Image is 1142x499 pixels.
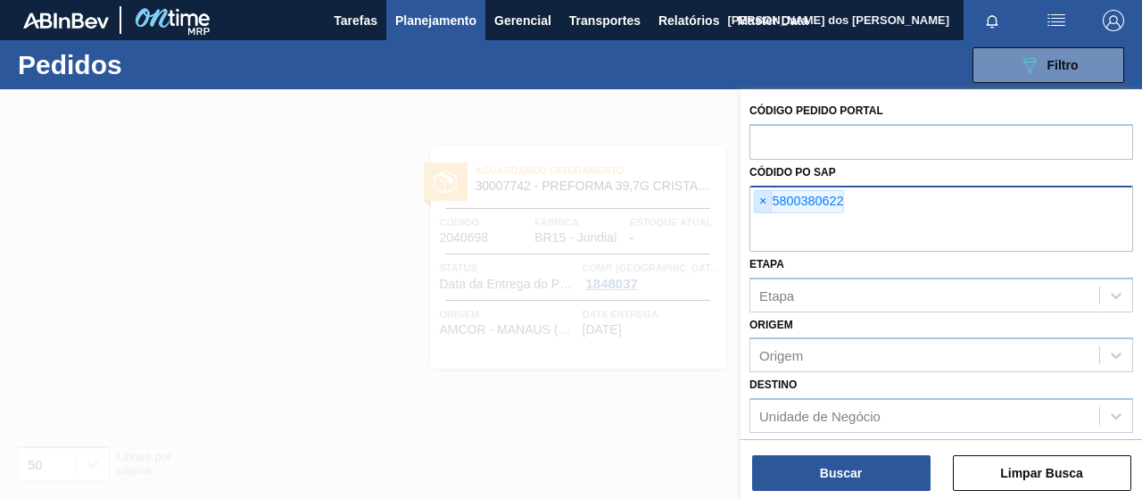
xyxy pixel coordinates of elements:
span: Relatórios [658,10,719,31]
img: Logout [1103,10,1124,31]
h1: Pedidos [18,54,264,75]
div: Origem [759,348,803,363]
span: Tarefas [334,10,377,31]
label: Código Pedido Portal [749,104,883,117]
label: Etapa [749,258,784,270]
label: Destino [749,378,797,391]
div: Etapa [759,287,794,303]
span: × [755,191,772,212]
div: Unidade de Negócio [759,409,881,424]
button: Filtro [972,47,1124,83]
label: Origem [749,319,793,331]
span: Planejamento [395,10,476,31]
span: Filtro [1047,58,1079,72]
span: Transportes [569,10,641,31]
div: 5800380622 [754,190,844,213]
button: Notificações [964,8,1021,33]
label: Códido PO SAP [749,166,836,179]
span: Gerencial [494,10,551,31]
img: TNhmsLtSVTkK8tSr43FrP2fwEKptu5GPRR3wAAAABJRU5ErkJggg== [23,12,109,29]
img: userActions [1046,10,1067,31]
